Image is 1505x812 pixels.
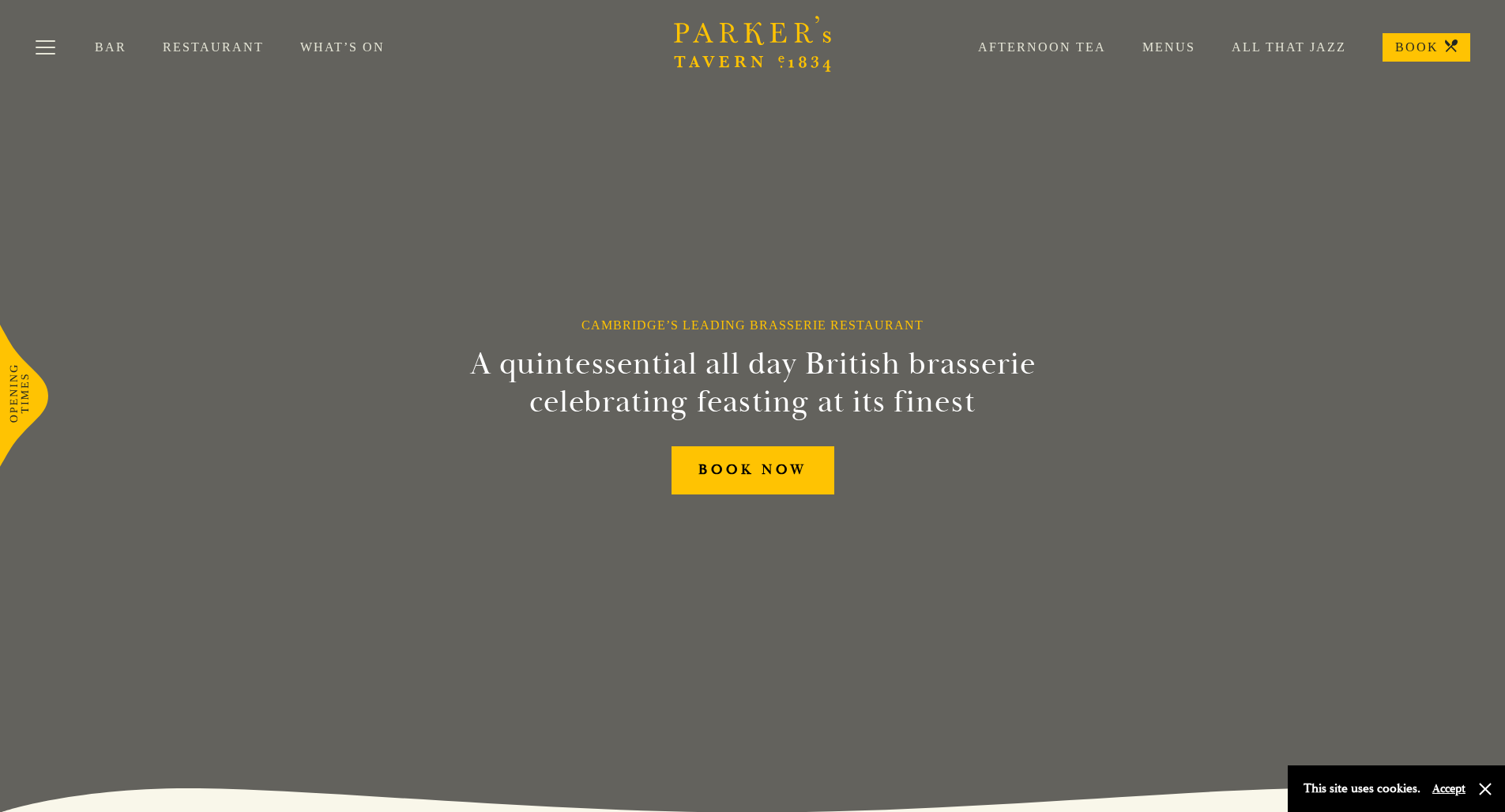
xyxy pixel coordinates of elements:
h1: Cambridge’s Leading Brasserie Restaurant [581,318,924,333]
button: Close and accept [1477,781,1493,797]
h2: A quintessential all day British brasserie celebrating feasting at its finest [393,345,1113,421]
p: This site uses cookies. [1304,777,1420,800]
a: BOOK NOW [672,446,834,494]
button: Accept [1432,781,1465,796]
